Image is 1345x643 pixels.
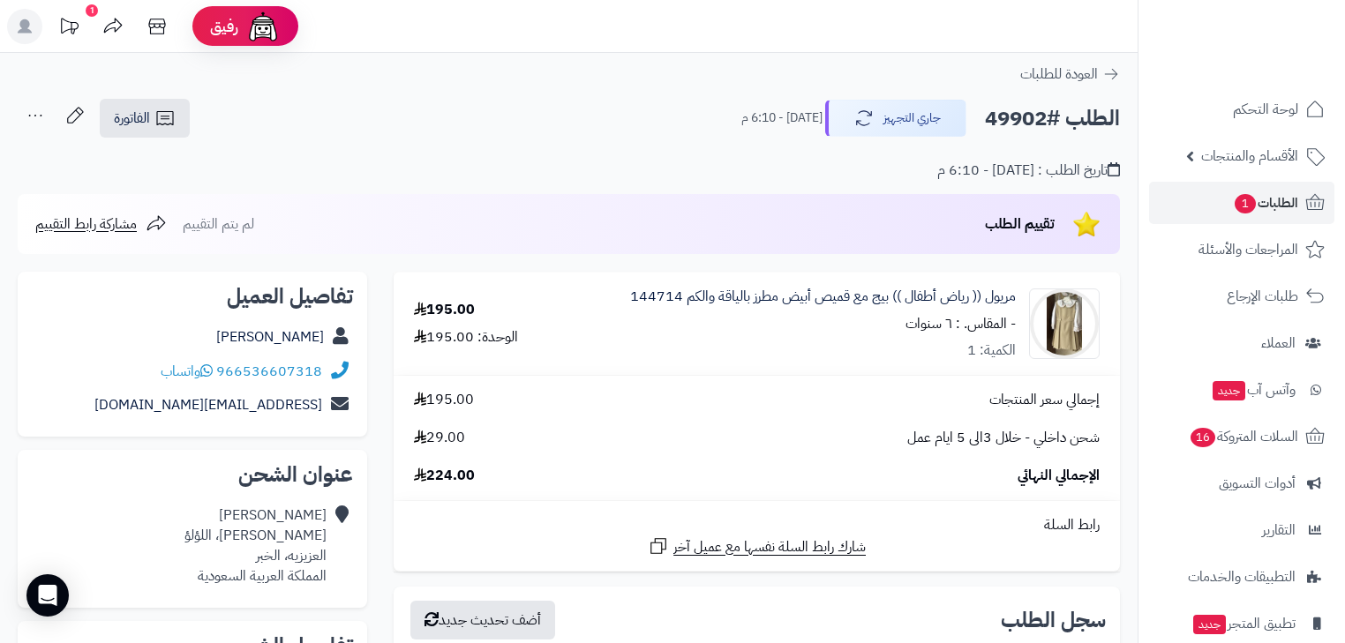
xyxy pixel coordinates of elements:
img: 1753774187-IMG_1979-90x90.jpeg [1030,288,1099,359]
div: 1 [86,4,98,17]
span: الطلبات [1233,191,1298,215]
span: جديد [1193,615,1226,634]
span: إجمالي سعر المنتجات [989,390,1100,410]
span: التقارير [1262,518,1296,542]
a: مريول (( رياض أطفال )) بيج مع قميص أبيض مطرز بالياقة والكم 144714 [630,287,1016,307]
h2: تفاصيل العميل [32,286,353,307]
span: طلبات الإرجاع [1227,284,1298,309]
span: مشاركة رابط التقييم [35,213,137,235]
a: العودة للطلبات [1020,64,1120,85]
a: العملاء [1149,322,1334,364]
span: تقييم الطلب [985,213,1055,235]
a: لوحة التحكم [1149,88,1334,131]
span: الإجمالي النهائي [1018,466,1100,486]
a: المراجعات والأسئلة [1149,228,1334,271]
span: شحن داخلي - خلال 3الى 5 ايام عمل [907,428,1100,448]
div: 195.00 [414,300,475,320]
button: جاري التجهيز [825,100,966,137]
span: العملاء [1261,331,1296,355]
a: السلات المتروكة16 [1149,415,1334,458]
small: [DATE] - 6:10 م [741,109,823,127]
span: التطبيقات والخدمات [1188,564,1296,589]
span: 16 [1191,428,1215,447]
span: 224.00 [414,466,475,486]
span: رفيق [210,16,238,37]
span: 1 [1235,194,1256,213]
a: مشاركة رابط التقييم [35,213,167,235]
div: Open Intercom Messenger [26,574,69,617]
span: لوحة التحكم [1233,97,1298,122]
a: [EMAIL_ADDRESS][DOMAIN_NAME] [94,394,322,415]
span: وآتس آب [1211,378,1296,402]
button: أضف تحديث جديد [410,601,555,639]
a: الفاتورة [100,99,190,138]
div: تاريخ الطلب : [DATE] - 6:10 م [937,161,1120,181]
a: التطبيقات والخدمات [1149,556,1334,598]
a: شارك رابط السلة نفسها مع عميل آخر [648,535,866,557]
h2: عنوان الشحن [32,464,353,485]
div: الوحدة: 195.00 [414,327,518,348]
a: طلبات الإرجاع [1149,275,1334,318]
a: واتساب [161,361,213,382]
a: تحديثات المنصة [47,9,91,49]
div: [PERSON_NAME] [PERSON_NAME]، اللؤلؤ العزيزيه، الخبر المملكة العربية السعودية [184,505,327,586]
span: المراجعات والأسئلة [1198,237,1298,262]
span: الفاتورة [114,108,150,129]
h3: سجل الطلب [1001,609,1106,631]
span: أدوات التسويق [1219,471,1296,496]
span: السلات المتروكة [1189,424,1298,449]
span: الأقسام والمنتجات [1201,144,1298,168]
span: شارك رابط السلة نفسها مع عميل آخر [673,537,866,557]
span: 29.00 [414,428,465,448]
div: الكمية: 1 [967,340,1016,361]
img: ai-face.png [245,9,281,44]
span: 195.00 [414,390,474,410]
h2: الطلب #49902 [985,101,1120,137]
div: رابط السلة [401,515,1113,535]
a: وآتس آبجديد [1149,369,1334,411]
a: 966536607318 [216,361,322,382]
span: العودة للطلبات [1020,64,1098,85]
a: الطلبات1 [1149,182,1334,224]
span: تطبيق المتجر [1191,611,1296,636]
span: جديد [1213,381,1245,400]
a: [PERSON_NAME] [216,326,324,348]
a: أدوات التسويق [1149,462,1334,505]
small: - المقاس. : ٦ سنوات [905,313,1016,334]
span: لم يتم التقييم [183,213,254,235]
a: التقارير [1149,509,1334,551]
